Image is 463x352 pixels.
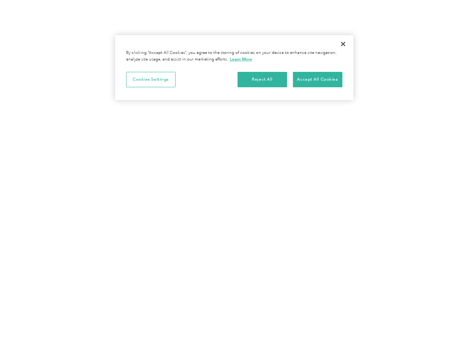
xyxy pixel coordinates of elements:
button: Reject All [238,72,287,87]
div: Cookie banner [115,35,353,100]
div: Privacy [115,35,353,100]
div: By clicking “Accept All Cookies”, you agree to the storing of cookies on your device to enhance s... [126,50,342,63]
a: More information about your privacy, opens in a new tab [230,56,252,62]
button: Cookies Settings [126,72,176,87]
button: Accept All Cookies [293,72,342,87]
button: Close [335,36,351,52]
